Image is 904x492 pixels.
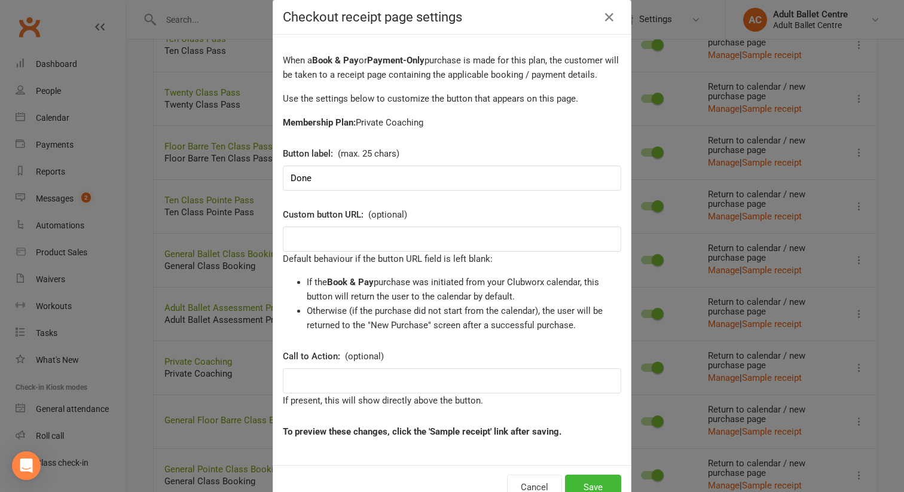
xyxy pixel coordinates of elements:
[12,451,41,480] div: Open Intercom Messenger
[600,8,619,27] button: Close
[312,55,359,66] strong: Book & Pay
[283,115,621,130] div: Private Coaching
[283,349,340,363] label: Call to Action:
[283,426,561,437] strong: To preview these changes, click the 'Sample receipt' link after saving.
[283,146,333,161] label: Button label:
[367,55,424,66] strong: Payment-Only
[283,117,356,128] strong: Membership Plan:
[283,393,621,408] div: If present, this will show directly above the button.
[283,91,621,106] p: Use the settings below to customize the button that appears on this page.
[307,275,621,304] li: If the purchase was initiated from your Clubworx calendar, this button will return the user to th...
[338,148,399,159] span: (max. 25 chars)
[283,252,621,332] div: Default behaviour if the button URL field is left blank:
[283,207,364,222] label: Custom button URL:
[307,304,621,332] li: Otherwise (if the purchase did not start from the calendar), the user will be returned to the "Ne...
[283,10,621,25] h4: Checkout receipt page settings
[345,351,384,362] span: (optional)
[283,53,621,82] p: When a or purchase is made for this plan, the customer will be taken to a receipt page containing...
[327,277,374,288] strong: Book & Pay
[368,209,407,220] span: (optional)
